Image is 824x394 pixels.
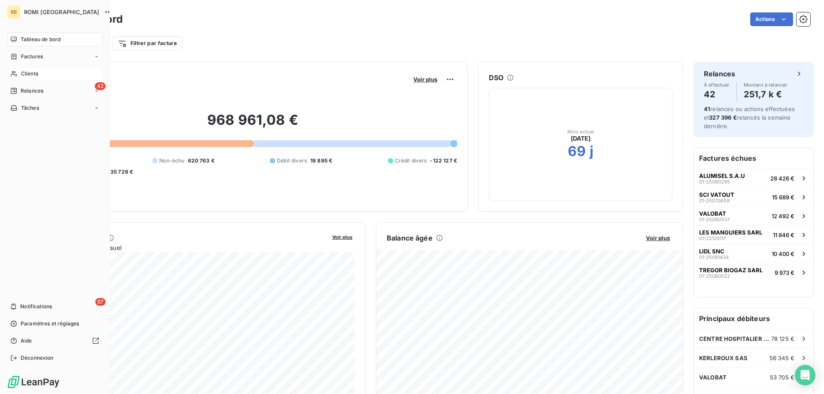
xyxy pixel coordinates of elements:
h6: Relances [704,69,735,79]
span: 01-25081434 [699,255,729,260]
a: Aide [7,334,103,348]
span: Chiffre d'affaires mensuel [48,243,326,252]
button: LIDL SNC01-2508143410 400 € [694,244,813,263]
button: ALUMISEL S.A.U01-2508029528 426 € [694,168,813,187]
span: Montant à relancer [744,82,788,87]
span: 01-25080537 [699,217,730,222]
span: 12 492 € [772,213,794,220]
button: LES MANGUIERS SARL01-2212011711 846 € [694,225,813,244]
span: Déconnexion [21,354,54,362]
span: LIDL SNC [699,248,724,255]
span: Notifications [20,303,52,310]
span: À effectuer [704,82,730,87]
button: Filtrer par facture [112,36,182,50]
button: Voir plus [330,233,355,241]
span: Voir plus [413,76,437,83]
h6: Factures échues [694,148,813,168]
span: 11 846 € [773,232,794,238]
span: 01-22120117 [699,236,726,241]
span: 56 345 € [769,355,794,361]
button: Actions [750,12,793,26]
button: VALOBAT01-2508053712 492 € [694,206,813,225]
h2: j [590,143,594,160]
span: relances ou actions effectuées et relancés la semaine dernière. [704,105,795,129]
span: Factures [21,53,43,60]
span: -122 127 € [430,157,457,165]
span: VALOBAT [699,374,727,381]
span: Voir plus [646,235,670,241]
span: CENTRE HOSPITALIER [GEOGRAPHIC_DATA] [699,335,771,342]
span: 19 895 € [310,157,332,165]
div: RB [7,5,21,19]
span: 327 396 € [709,114,736,121]
span: LES MANGUIERS SARL [699,229,762,236]
span: 9 973 € [775,269,794,276]
button: TREGOR BIOGAZ SARL01-250805229 973 € [694,263,813,282]
span: SCI VATOUT [699,191,734,198]
span: 78 125 € [771,335,794,342]
h2: 69 [568,143,586,160]
span: Tableau de bord [21,36,61,43]
span: 01-25080295 [699,179,730,184]
img: Logo LeanPay [7,375,60,389]
span: 41 [704,105,710,112]
h6: Principaux débiteurs [694,308,813,329]
span: 42 [95,82,106,90]
span: 53 705 € [770,374,794,381]
button: Voir plus [643,234,673,242]
span: 620 763 € [188,157,215,165]
button: Voir plus [411,75,440,83]
span: Non-échu [159,157,184,165]
button: SCI VATOUT01-2507065915 689 € [694,187,813,206]
span: 57 [95,298,106,306]
span: 28 426 € [770,175,794,182]
span: Tâches [21,104,39,112]
span: Paramètres et réglages [21,320,79,328]
h6: Balance âgée [387,233,433,243]
h4: 42 [704,87,730,101]
span: Clients [21,70,38,78]
span: ALUMISEL S.A.U [699,172,745,179]
span: Relances [21,87,43,95]
span: ROMI [GEOGRAPHIC_DATA] [24,9,99,15]
span: 15 689 € [772,194,794,201]
span: 10 400 € [772,250,794,257]
span: Débit divers [277,157,307,165]
span: Voir plus [332,234,352,240]
h6: DSO [489,72,503,83]
span: VALOBAT [699,210,726,217]
span: -35 729 € [108,168,133,176]
span: Aide [21,337,32,345]
span: 01-25070659 [699,198,730,203]
h2: 968 961,08 € [48,111,457,137]
span: Crédit divers [395,157,427,165]
div: Open Intercom Messenger [795,365,815,385]
span: Mois actuel [567,129,594,134]
span: TREGOR BIOGAZ SARL [699,267,763,274]
h4: 251,7 k € [744,87,788,101]
span: 01-25080522 [699,274,730,279]
span: KERLEROUX SAS [699,355,748,361]
span: [DATE] [571,134,591,143]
